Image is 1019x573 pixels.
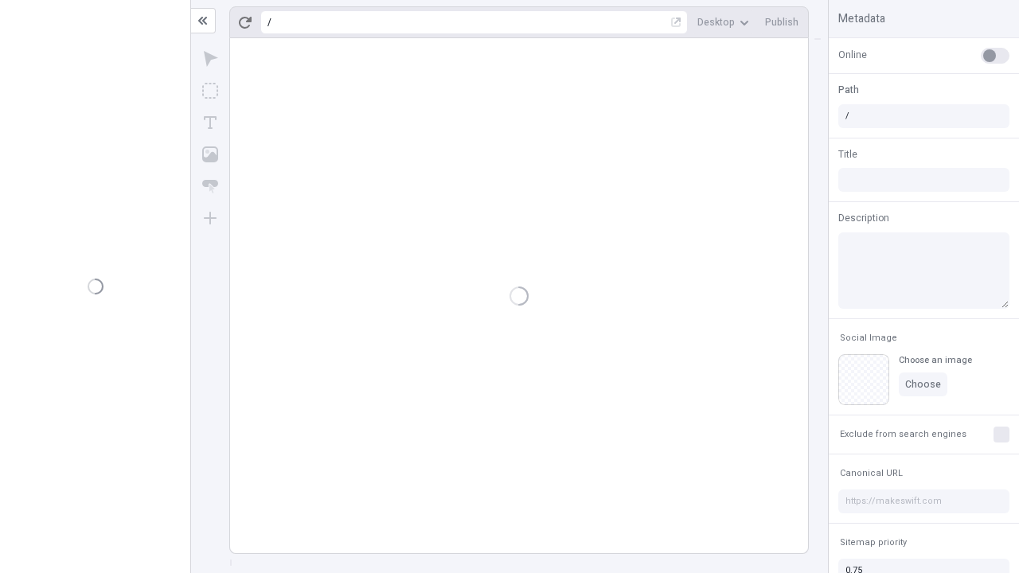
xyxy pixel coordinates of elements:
[838,83,859,97] span: Path
[899,372,947,396] button: Choose
[838,489,1009,513] input: https://makeswift.com
[196,140,224,169] button: Image
[905,378,941,391] span: Choose
[837,533,910,552] button: Sitemap priority
[837,464,906,483] button: Canonical URL
[899,354,972,366] div: Choose an image
[759,10,805,34] button: Publish
[765,16,798,29] span: Publish
[840,536,907,548] span: Sitemap priority
[196,172,224,201] button: Button
[840,428,966,440] span: Exclude from search engines
[837,329,900,348] button: Social Image
[196,76,224,105] button: Box
[691,10,755,34] button: Desktop
[838,211,889,225] span: Description
[837,425,970,444] button: Exclude from search engines
[697,16,735,29] span: Desktop
[840,332,897,344] span: Social Image
[196,108,224,137] button: Text
[840,467,903,479] span: Canonical URL
[838,48,867,62] span: Online
[838,147,857,162] span: Title
[267,16,271,29] div: /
